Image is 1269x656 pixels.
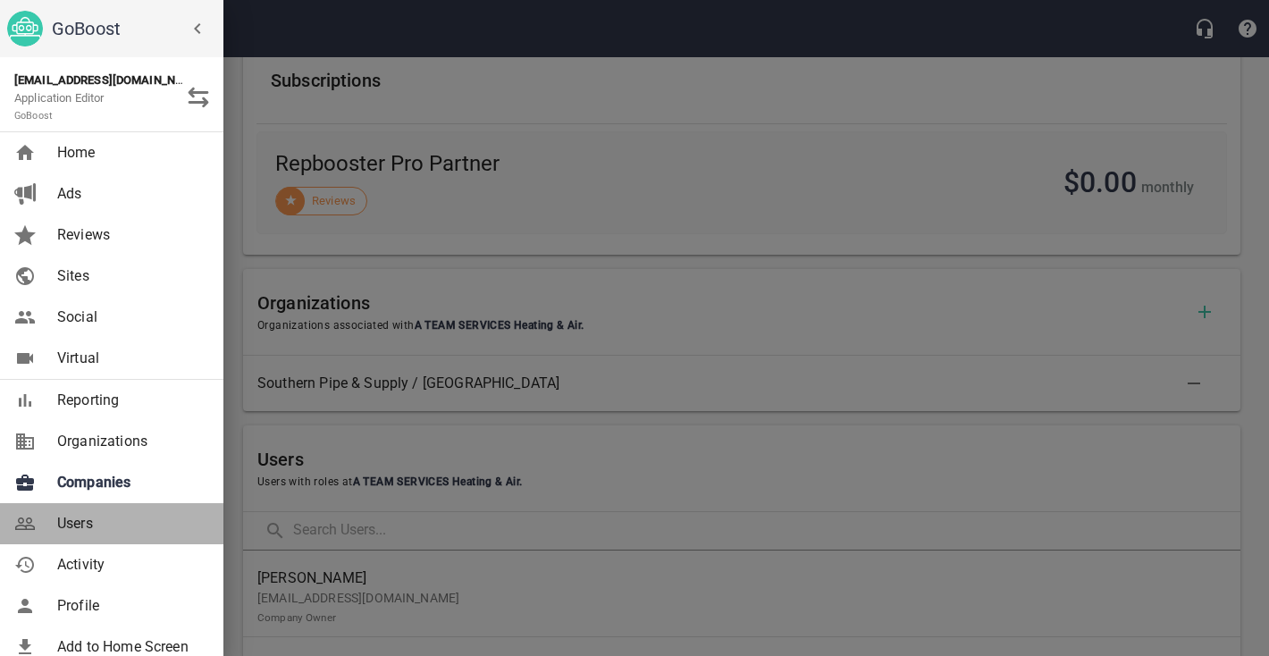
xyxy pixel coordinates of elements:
span: Users [57,513,202,534]
h6: GoBoost [52,14,216,43]
span: Reporting [57,390,202,411]
span: Sites [57,265,202,287]
span: Social [57,307,202,328]
span: Virtual [57,348,202,369]
span: Application Editor [14,91,105,122]
span: Reviews [57,224,202,246]
span: Profile [57,595,202,617]
span: Ads [57,183,202,205]
span: Organizations [57,431,202,452]
img: go_boost_head.png [7,11,43,46]
span: Home [57,142,202,164]
small: GoBoost [14,110,53,122]
button: Switch Role [177,76,220,119]
span: Activity [57,554,202,576]
strong: [EMAIL_ADDRESS][DOMAIN_NAME] [14,73,203,87]
span: Companies [57,472,202,493]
